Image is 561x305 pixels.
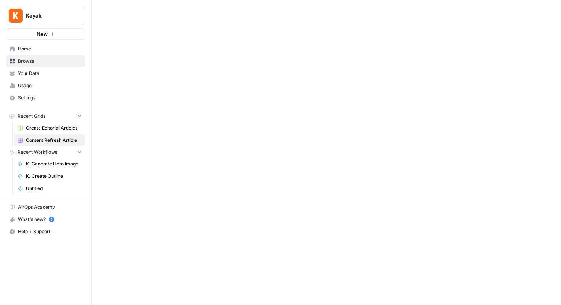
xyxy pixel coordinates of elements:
[26,173,82,180] span: K. Create Outline
[18,82,82,89] span: Usage
[6,146,85,158] button: Recent Workflows
[26,185,82,192] span: Untitled
[6,6,85,25] button: Workspace: Kayak
[18,58,82,65] span: Browse
[14,122,85,134] a: Create Editorial Articles
[18,228,82,235] span: Help + Support
[14,158,85,170] a: K. Generate Hero Image
[18,45,82,52] span: Home
[6,226,85,238] button: Help + Support
[6,92,85,104] a: Settings
[6,213,85,226] button: What's new? 5
[6,201,85,213] a: AirOps Academy
[6,55,85,67] a: Browse
[6,110,85,122] button: Recent Grids
[14,134,85,146] a: Content Refresh Article
[50,217,52,221] text: 5
[26,125,82,131] span: Create Editorial Articles
[9,9,23,23] img: Kayak Logo
[18,94,82,101] span: Settings
[18,204,82,211] span: AirOps Academy
[18,149,57,156] span: Recent Workflows
[6,67,85,79] a: Your Data
[18,113,45,120] span: Recent Grids
[18,70,82,77] span: Your Data
[6,28,85,40] button: New
[49,217,54,222] a: 5
[26,137,82,144] span: Content Refresh Article
[6,43,85,55] a: Home
[14,170,85,182] a: K. Create Outline
[26,161,82,167] span: K. Generate Hero Image
[26,12,72,19] span: Kayak
[14,182,85,195] a: Untitled
[37,30,48,38] span: New
[6,79,85,92] a: Usage
[6,214,85,225] div: What's new?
